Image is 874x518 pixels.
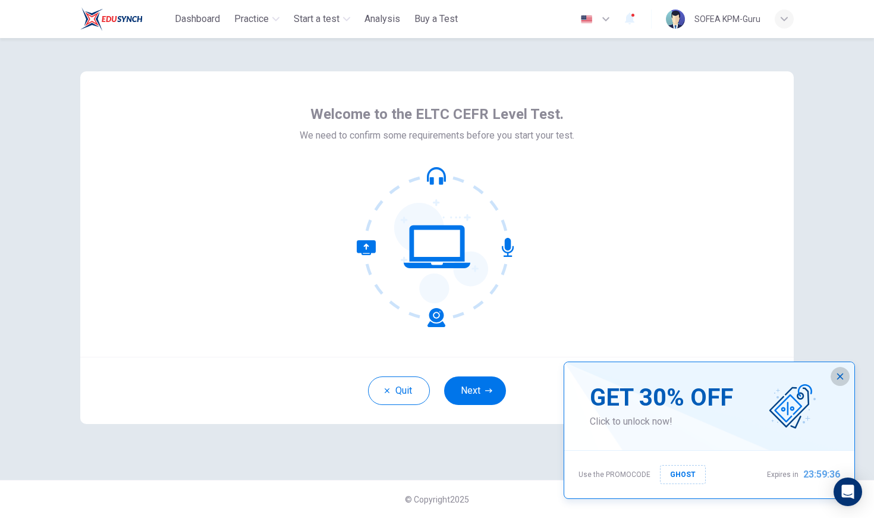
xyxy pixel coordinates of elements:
div: Open Intercom Messenger [834,478,862,506]
span: GHOST [670,468,696,481]
button: Buy a Test [410,8,463,30]
span: Buy a Test [414,12,458,26]
span: Use the PROMOCODE [579,467,650,482]
span: Start a test [294,12,339,26]
span: Analysis [364,12,400,26]
a: ELTC logo [80,7,170,31]
span: Dashboard [175,12,220,26]
button: Next [444,376,506,405]
span: Expires in [767,467,798,482]
button: Quit [368,376,430,405]
button: Analysis [360,8,405,30]
span: GET 30% OFF [590,384,733,412]
button: Start a test [289,8,355,30]
span: 23:59:36 [803,467,840,482]
span: Practice [234,12,269,26]
button: Dashboard [170,8,225,30]
img: Profile picture [666,10,685,29]
img: en [579,15,594,24]
span: We need to confirm some requirements before you start your test. [300,128,574,143]
div: SOFEA KPM-Guru [694,12,760,26]
img: ELTC logo [80,7,143,31]
button: Practice [229,8,284,30]
span: Click to unlock now! [590,415,733,429]
span: Welcome to the ELTC CEFR Level Test. [310,105,564,124]
span: © Copyright 2025 [405,495,469,504]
